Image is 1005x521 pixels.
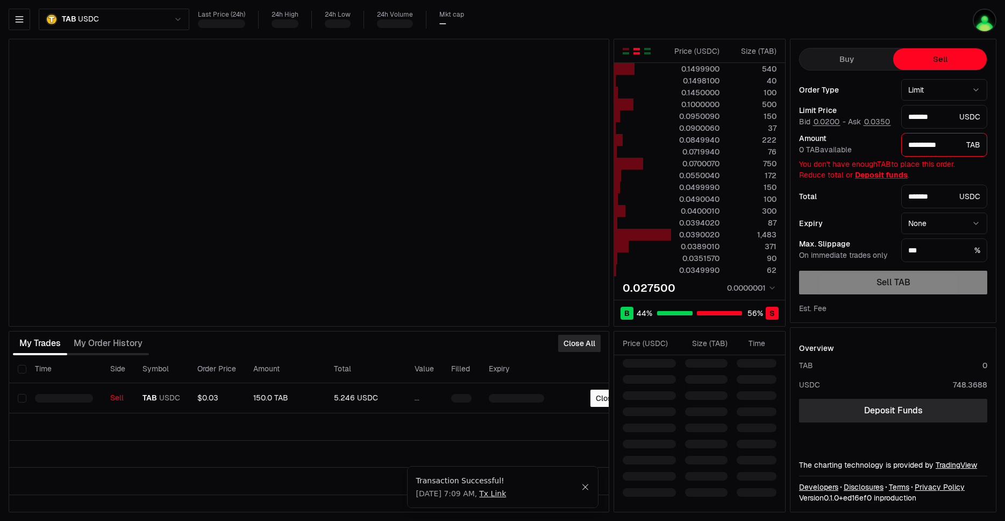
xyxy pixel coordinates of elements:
[799,86,893,94] div: Order Type
[901,105,987,129] div: USDC
[729,229,776,240] div: 1,483
[672,265,719,276] div: 0.0349990
[799,482,838,492] a: Developers
[729,182,776,193] div: 150
[953,379,987,390] div: 748.3688
[747,308,763,319] span: 56 %
[622,47,630,55] button: Show Buy and Sell Orders
[848,117,891,127] span: Ask
[729,99,776,110] div: 500
[844,482,883,492] a: Disclosures
[799,492,987,503] div: Version 0.1.0 + in production
[863,117,891,126] button: 0.0350
[799,360,813,371] div: TAB
[724,281,776,294] button: 0.0000001
[799,343,834,354] div: Overview
[672,75,719,86] div: 0.1498100
[672,182,719,193] div: 0.0499990
[325,11,351,19] div: 24h Low
[439,11,464,19] div: Mkt cap
[415,393,434,403] div: ...
[159,393,180,403] span: USDC
[729,194,776,205] div: 100
[729,64,776,74] div: 540
[729,87,776,98] div: 100
[729,135,776,145] div: 222
[901,185,987,208] div: USDC
[189,355,245,383] th: Order Price
[729,75,776,86] div: 40
[624,308,630,319] span: B
[198,11,245,19] div: Last Price (24h)
[590,390,622,407] button: Close
[901,213,987,234] button: None
[439,19,446,29] div: —
[26,355,102,383] th: Time
[729,241,776,252] div: 371
[729,170,776,181] div: 172
[800,48,893,70] button: Buy
[416,475,581,486] div: Transaction Successful!
[769,308,775,319] span: S
[623,280,675,295] div: 0.027500
[416,488,507,499] span: [DATE] 7:09 AM ,
[855,170,908,180] a: Deposit funds
[799,193,893,200] div: Total
[737,338,765,349] div: Time
[729,46,776,57] div: Size ( TAB )
[799,251,893,260] div: On immediate trades only
[253,393,317,403] div: 150.0 TAB
[799,117,846,127] span: Bid -
[558,335,601,352] button: Close All
[672,46,719,57] div: Price ( USDC )
[637,308,652,319] span: 44 %
[672,87,719,98] div: 0.1450000
[67,333,149,354] button: My Order History
[889,482,909,492] a: Terms
[78,15,98,24] span: USDC
[915,482,965,492] a: Privacy Policy
[142,393,157,403] span: TAB
[799,135,893,142] div: Amount
[901,238,987,262] div: %
[672,217,719,228] div: 0.0394020
[632,47,641,55] button: Show Sell Orders Only
[729,217,776,228] div: 87
[134,355,189,383] th: Symbol
[729,206,776,216] div: 300
[672,170,719,181] div: 0.0550040
[799,220,893,227] div: Expiry
[729,111,776,122] div: 150
[843,493,872,503] span: ed16ef08357c4fac6bcb8550235135a1bae36155
[245,355,325,383] th: Amount
[62,15,76,24] span: TAB
[799,460,987,470] div: The charting technology is provided by
[46,13,58,25] img: TAB.png
[799,159,987,180] div: You don't have enough TAB to place this order. Reduce total or .
[581,483,589,491] button: Close
[812,117,840,126] button: 0.0200
[893,48,987,70] button: Sell
[643,47,652,55] button: Show Buy Orders Only
[325,355,406,383] th: Total
[18,365,26,374] button: Select all
[729,146,776,157] div: 76
[799,399,987,423] a: Deposit Funds
[672,206,719,216] div: 0.0400010
[729,158,776,169] div: 750
[272,11,298,19] div: 24h High
[443,355,480,383] th: Filled
[480,355,553,383] th: Expiry
[479,488,506,499] a: Tx Link
[672,241,719,252] div: 0.0389010
[672,146,719,157] div: 0.0719940
[729,253,776,264] div: 90
[623,338,676,349] div: Price ( USDC )
[799,379,820,390] div: USDC
[729,265,776,276] div: 62
[672,64,719,74] div: 0.1499900
[729,123,776,133] div: 37
[377,11,413,19] div: 24h Volume
[672,99,719,110] div: 0.1000000
[901,133,987,157] div: TAB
